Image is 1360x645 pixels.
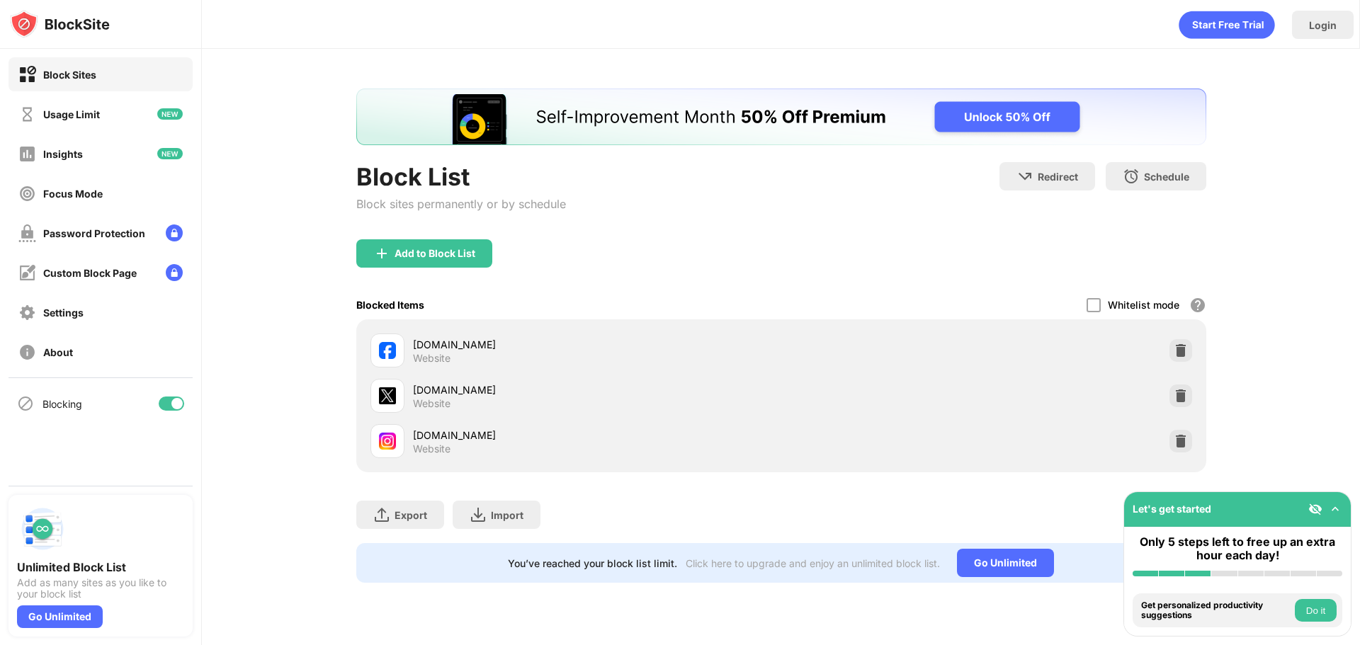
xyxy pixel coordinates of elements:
div: Add as many sites as you like to your block list [17,577,184,600]
img: omni-setup-toggle.svg [1328,502,1342,516]
img: time-usage-off.svg [18,105,36,123]
div: animation [1179,11,1275,39]
img: insights-off.svg [18,145,36,163]
div: Let's get started [1133,503,1211,515]
div: Insights [43,148,83,160]
div: Block sites permanently or by schedule [356,197,566,211]
div: Go Unlimited [17,605,103,628]
div: Only 5 steps left to free up an extra hour each day! [1133,535,1342,562]
div: Redirect [1038,171,1078,183]
button: Do it [1295,599,1337,622]
div: Export [395,509,427,521]
img: lock-menu.svg [166,264,183,281]
img: eye-not-visible.svg [1308,502,1322,516]
img: about-off.svg [18,343,36,361]
div: Block Sites [43,69,96,81]
div: [DOMAIN_NAME] [413,337,781,352]
div: Add to Block List [395,248,475,259]
img: customize-block-page-off.svg [18,264,36,282]
div: Click here to upgrade and enjoy an unlimited block list. [686,557,940,569]
div: Custom Block Page [43,267,137,279]
div: Website [413,352,450,365]
img: new-icon.svg [157,148,183,159]
img: favicons [379,433,396,450]
div: Blocked Items [356,299,424,311]
div: Login [1309,19,1337,31]
div: Schedule [1144,171,1189,183]
div: Password Protection [43,227,145,239]
div: Whitelist mode [1108,299,1179,311]
img: settings-off.svg [18,304,36,321]
div: Usage Limit [43,108,100,120]
img: favicons [379,342,396,359]
div: Block List [356,162,566,191]
img: favicons [379,387,396,404]
div: About [43,346,73,358]
img: new-icon.svg [157,108,183,120]
img: logo-blocksite.svg [10,10,110,38]
img: push-block-list.svg [17,503,68,554]
div: Focus Mode [43,188,103,200]
img: blocking-icon.svg [17,395,34,412]
div: Import [491,509,523,521]
img: block-on.svg [18,66,36,84]
div: Blocking [42,398,82,410]
img: focus-off.svg [18,185,36,202]
div: Unlimited Block List [17,560,184,574]
div: Settings [43,307,84,319]
div: Website [413,443,450,455]
div: Go Unlimited [957,549,1054,577]
div: [DOMAIN_NAME] [413,428,781,443]
img: password-protection-off.svg [18,224,36,242]
div: [DOMAIN_NAME] [413,382,781,397]
div: Website [413,397,450,410]
img: lock-menu.svg [166,224,183,241]
iframe: Banner [356,89,1206,145]
div: You’ve reached your block list limit. [508,557,677,569]
div: Get personalized productivity suggestions [1141,600,1291,621]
